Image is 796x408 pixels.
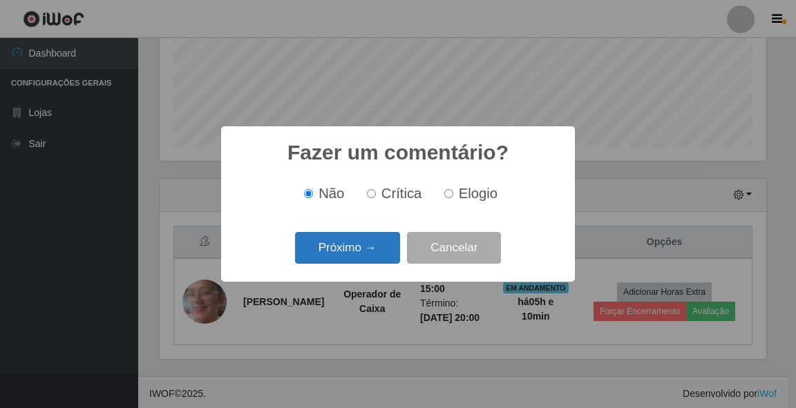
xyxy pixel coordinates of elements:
input: Elogio [444,189,453,198]
button: Cancelar [407,232,501,264]
span: Elogio [459,186,497,201]
button: Próximo → [295,232,400,264]
input: Crítica [367,189,376,198]
input: Não [304,189,313,198]
span: Crítica [381,186,422,201]
h2: Fazer um comentário? [287,140,509,165]
span: Não [319,186,344,201]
